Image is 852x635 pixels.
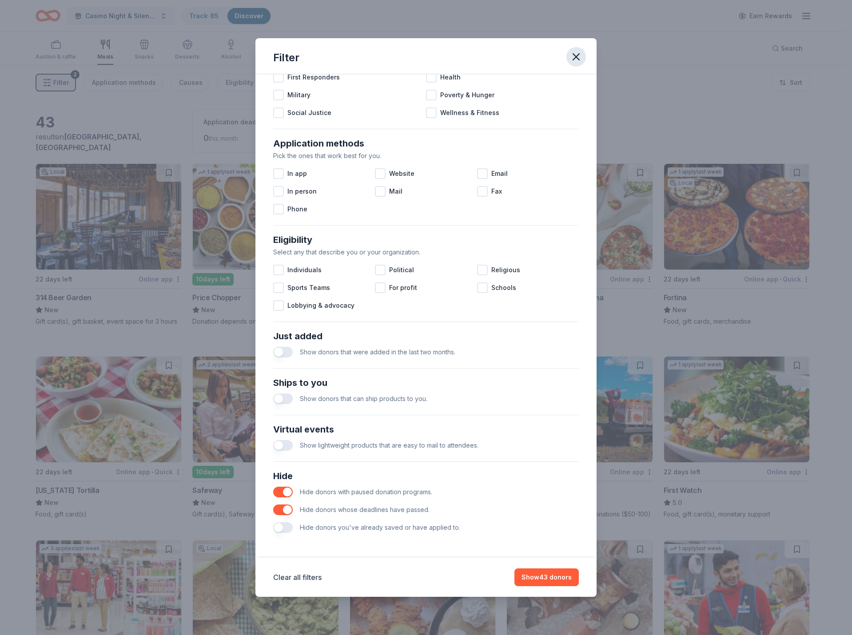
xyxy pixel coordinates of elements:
[287,186,317,197] span: In person
[300,441,478,449] span: Show lightweight products that are easy to mail to attendees.
[491,168,508,179] span: Email
[273,469,579,483] div: Hide
[273,233,579,247] div: Eligibility
[514,568,579,586] button: Show43 donors
[287,300,354,311] span: Lobbying & advocacy
[273,572,322,583] button: Clear all filters
[389,282,417,293] span: For profit
[287,265,322,275] span: Individuals
[287,204,307,214] span: Phone
[491,265,520,275] span: Religious
[287,282,330,293] span: Sports Teams
[300,348,455,356] span: Show donors that were added in the last two months.
[389,186,402,197] span: Mail
[440,107,499,118] span: Wellness & Fitness
[273,247,579,258] div: Select any that describe you or your organization.
[273,329,579,343] div: Just added
[273,422,579,437] div: Virtual events
[273,376,579,390] div: Ships to you
[300,506,430,513] span: Hide donors whose deadlines have passed.
[273,51,299,65] div: Filter
[491,282,516,293] span: Schools
[287,168,307,179] span: In app
[300,395,427,402] span: Show donors that can ship products to you.
[287,72,340,83] span: First Responders
[300,524,460,531] span: Hide donors you've already saved or have applied to.
[287,90,311,100] span: Military
[300,488,432,496] span: Hide donors with paused donation programs.
[491,186,502,197] span: Fax
[389,265,414,275] span: Political
[440,90,494,100] span: Poverty & Hunger
[273,151,579,161] div: Pick the ones that work best for you.
[273,136,579,151] div: Application methods
[440,72,461,83] span: Health
[389,168,414,179] span: Website
[287,107,331,118] span: Social Justice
